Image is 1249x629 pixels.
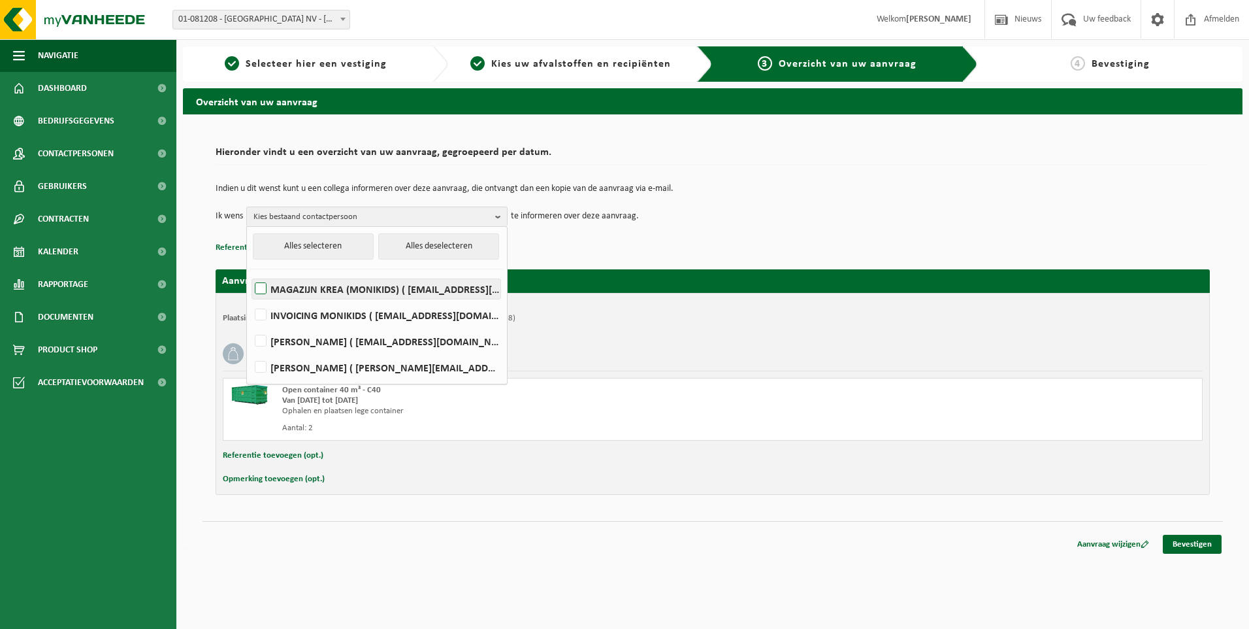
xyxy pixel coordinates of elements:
[173,10,349,29] span: 01-081208 - MONIKIDS NV - SINT-NIKLAAS
[253,207,490,227] span: Kies bestaand contactpersoon
[1067,535,1159,554] a: Aanvraag wijzigen
[282,386,381,394] span: Open container 40 m³ - C40
[252,305,500,325] label: INVOICING MONIKIDS ( [EMAIL_ADDRESS][DOMAIN_NAME] )
[38,137,114,170] span: Contactpersonen
[252,331,500,351] label: [PERSON_NAME] ( [EMAIL_ADDRESS][DOMAIN_NAME] )
[1071,56,1085,71] span: 4
[172,10,350,29] span: 01-081208 - MONIKIDS NV - SINT-NIKLAAS
[511,207,639,226] p: te informeren over deze aanvraag.
[378,233,499,260] button: Alles deselecteren
[223,471,325,488] button: Opmerking toevoegen (opt.)
[282,406,765,416] div: Ophalen en plaatsen lege container
[216,184,1210,194] p: Indien u dit wenst kunt u een collega informeren over deze aanvraag, die ontvangt dan een kopie v...
[223,314,280,322] strong: Plaatsingsadres:
[38,366,144,399] span: Acceptatievoorwaarden
[252,279,500,299] label: MAGAZIJN KREA (MONIKIDS) ( [EMAIL_ADDRESS][DOMAIN_NAME] )
[230,385,269,405] img: HK-XC-40-GN-00.png
[246,207,508,226] button: Kies bestaand contactpersoon
[216,147,1210,165] h2: Hieronder vindt u een overzicht van uw aanvraag, gegroepeerd per datum.
[1092,59,1150,69] span: Bevestiging
[252,358,500,377] label: [PERSON_NAME] ( [PERSON_NAME][EMAIL_ADDRESS][DOMAIN_NAME] )
[455,56,687,72] a: 2Kies uw afvalstoffen en recipiënten
[779,59,916,69] span: Overzicht van uw aanvraag
[253,233,374,260] button: Alles selecteren
[38,203,89,235] span: Contracten
[216,239,316,256] button: Referentie toevoegen (opt.)
[222,276,320,286] strong: Aanvraag voor [DATE]
[282,396,358,405] strong: Van [DATE] tot [DATE]
[189,56,422,72] a: 1Selecteer hier een vestiging
[38,72,87,105] span: Dashboard
[282,423,765,433] div: Aantal: 2
[758,56,772,71] span: 3
[38,39,78,72] span: Navigatie
[38,301,93,333] span: Documenten
[491,59,671,69] span: Kies uw afvalstoffen en recipiënten
[246,59,387,69] span: Selecteer hier een vestiging
[223,447,323,464] button: Referentie toevoegen (opt.)
[38,268,88,301] span: Rapportage
[38,105,114,137] span: Bedrijfsgegevens
[225,56,239,71] span: 1
[470,56,485,71] span: 2
[1163,535,1222,554] a: Bevestigen
[38,170,87,203] span: Gebruikers
[216,207,243,226] p: Ik wens
[906,14,971,24] strong: [PERSON_NAME]
[38,333,97,366] span: Product Shop
[38,235,78,268] span: Kalender
[183,88,1242,114] h2: Overzicht van uw aanvraag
